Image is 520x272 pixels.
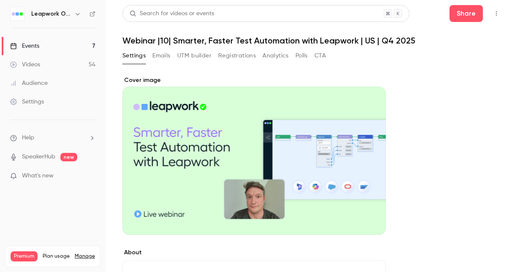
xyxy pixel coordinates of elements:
[263,49,289,63] button: Analytics
[10,79,48,87] div: Audience
[11,7,24,21] img: Leapwork Online Event
[122,76,386,235] section: Cover image
[22,152,55,161] a: SpeakerHub
[122,248,386,257] label: About
[85,172,95,180] iframe: Noticeable Trigger
[22,133,34,142] span: Help
[450,5,483,22] button: Share
[122,35,503,46] h1: Webinar |10| Smarter, Faster Test Automation with Leapwork | US | Q4 2025
[11,251,38,261] span: Premium
[10,60,40,69] div: Videos
[314,49,326,63] button: CTA
[75,253,95,260] a: Manage
[295,49,308,63] button: Polls
[122,49,146,63] button: Settings
[10,98,44,106] div: Settings
[218,49,256,63] button: Registrations
[177,49,211,63] button: UTM builder
[60,153,77,161] span: new
[22,171,54,180] span: What's new
[43,253,70,260] span: Plan usage
[10,42,39,50] div: Events
[130,9,214,18] div: Search for videos or events
[31,10,71,18] h6: Leapwork Online Event
[10,133,95,142] li: help-dropdown-opener
[152,49,170,63] button: Emails
[122,76,386,84] label: Cover image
